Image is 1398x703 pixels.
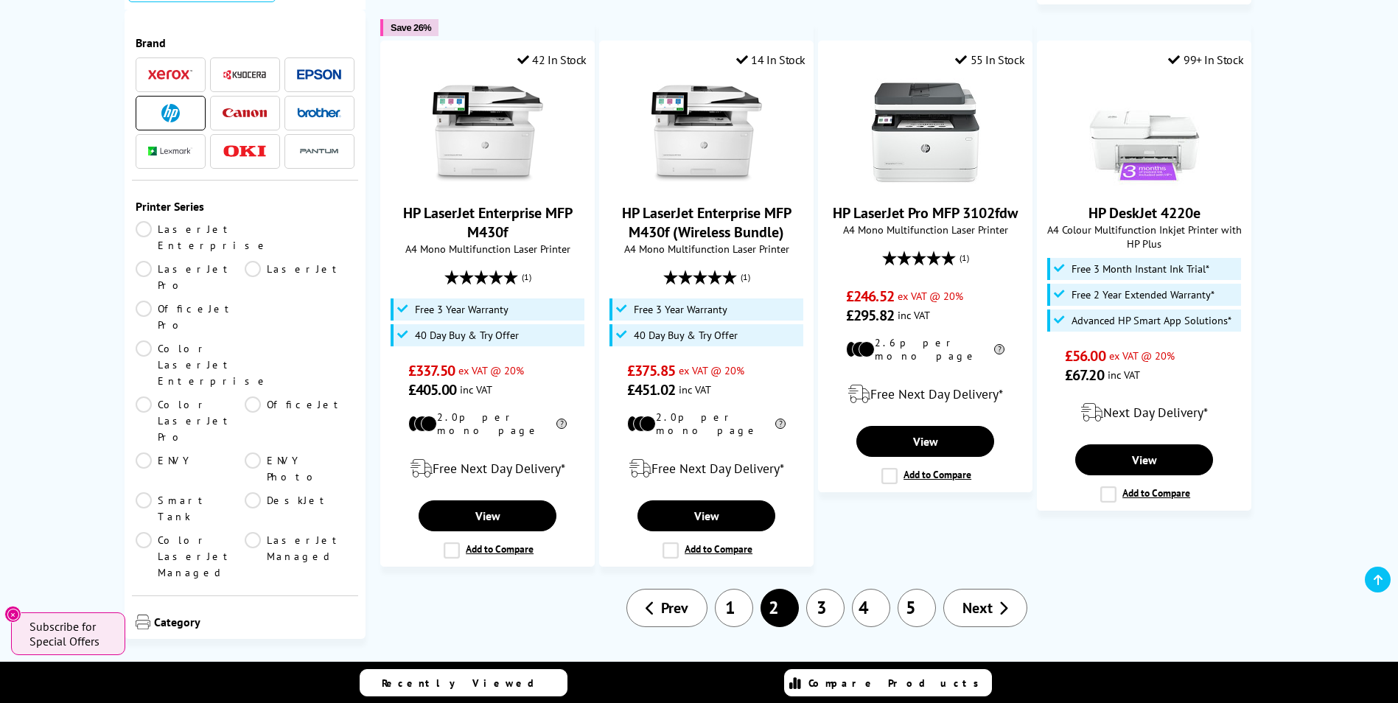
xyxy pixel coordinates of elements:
[388,242,587,256] span: A4 Mono Multifunction Laser Printer
[444,542,534,559] label: Add to Compare
[1045,223,1243,251] span: A4 Colour Multifunction Inkjet Printer with HP Plus
[408,380,456,399] span: £405.00
[388,448,587,489] div: modal_delivery
[154,615,355,632] span: Category
[223,69,267,80] img: Kyocera
[1100,486,1190,503] label: Add to Compare
[826,223,1024,237] span: A4 Mono Multifunction Laser Printer
[626,589,707,627] a: Prev
[148,69,192,80] img: Xerox
[136,396,245,445] a: Color LaserJet Pro
[634,329,738,341] span: 40 Day Buy & Try Offer
[1109,349,1175,363] span: ex VAT @ 20%
[960,244,969,272] span: (1)
[245,532,354,581] a: LaserJet Managed
[1108,368,1140,382] span: inc VAT
[223,108,267,118] img: Canon
[651,78,762,189] img: HP LaserJet Enterprise MFP M430f (Wireless Bundle)
[136,301,245,333] a: OfficeJet Pro
[136,492,245,525] a: Smart Tank
[627,361,675,380] span: £375.85
[148,66,192,84] a: Xerox
[846,306,894,325] span: £295.82
[148,142,192,161] a: Lexmark
[223,104,267,122] a: Canon
[1045,392,1243,433] div: modal_delivery
[297,142,341,160] img: Pantum
[663,542,752,559] label: Add to Compare
[4,606,21,623] button: Close
[136,221,269,253] a: LaserJet Enterprise
[870,78,981,189] img: HP LaserJet Pro MFP 3102fdw
[898,289,963,303] span: ex VAT @ 20%
[856,426,993,457] a: View
[651,177,762,192] a: HP LaserJet Enterprise MFP M430f (Wireless Bundle)
[679,382,711,396] span: inc VAT
[517,52,587,67] div: 42 In Stock
[627,410,786,437] li: 2.0p per mono page
[297,69,341,80] img: Epson
[898,308,930,322] span: inc VAT
[460,382,492,396] span: inc VAT
[136,452,245,485] a: ENVY
[136,532,245,581] a: Color LaserJet Managed
[161,104,180,122] img: HP
[898,589,936,627] a: 5
[833,203,1018,223] a: HP LaserJet Pro MFP 3102fdw
[245,396,354,445] a: OfficeJet
[382,676,549,690] span: Recently Viewed
[245,492,354,525] a: DeskJet
[784,669,992,696] a: Compare Products
[458,363,524,377] span: ex VAT @ 20%
[360,669,567,696] a: Recently Viewed
[408,361,455,380] span: £337.50
[637,500,775,531] a: View
[223,145,267,158] img: OKI
[136,261,245,293] a: LaserJet Pro
[297,66,341,84] a: Epson
[408,410,567,437] li: 2.0p per mono page
[1088,203,1200,223] a: HP DeskJet 4220e
[943,589,1027,627] a: Next
[634,304,727,315] span: Free 3 Year Warranty
[1168,52,1243,67] div: 99+ In Stock
[380,19,438,36] button: Save 26%
[29,619,111,648] span: Subscribe for Special Offers
[223,142,267,161] a: OKI
[403,203,573,242] a: HP LaserJet Enterprise MFP M430f
[808,676,987,690] span: Compare Products
[806,589,845,627] a: 3
[955,52,1024,67] div: 55 In Stock
[297,142,341,161] a: Pantum
[622,203,791,242] a: HP LaserJet Enterprise MFP M430f (Wireless Bundle)
[1065,346,1105,366] span: £56.00
[522,263,531,291] span: (1)
[679,363,744,377] span: ex VAT @ 20%
[715,589,753,627] a: 1
[433,78,543,189] img: HP LaserJet Enterprise MFP M430f
[962,598,993,618] span: Next
[741,263,750,291] span: (1)
[1072,263,1209,275] span: Free 3 Month Instant Ink Trial*
[419,500,556,531] a: View
[148,104,192,122] a: HP
[846,336,1004,363] li: 2.6p per mono page
[1089,177,1200,192] a: HP DeskJet 4220e
[852,589,890,627] a: 4
[297,108,341,118] img: Brother
[136,35,355,50] span: Brand
[391,22,431,33] span: Save 26%
[1072,289,1214,301] span: Free 2 Year Extended Warranty*
[136,199,355,214] span: Printer Series
[1072,315,1231,326] span: Advanced HP Smart App Solutions*
[881,468,971,484] label: Add to Compare
[415,304,508,315] span: Free 3 Year Warranty
[1089,78,1200,189] img: HP DeskJet 4220e
[136,340,269,389] a: Color LaserJet Enterprise
[223,66,267,84] a: Kyocera
[245,452,354,485] a: ENVY Photo
[297,104,341,122] a: Brother
[433,177,543,192] a: HP LaserJet Enterprise MFP M430f
[245,261,354,293] a: LaserJet
[846,287,894,306] span: £246.52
